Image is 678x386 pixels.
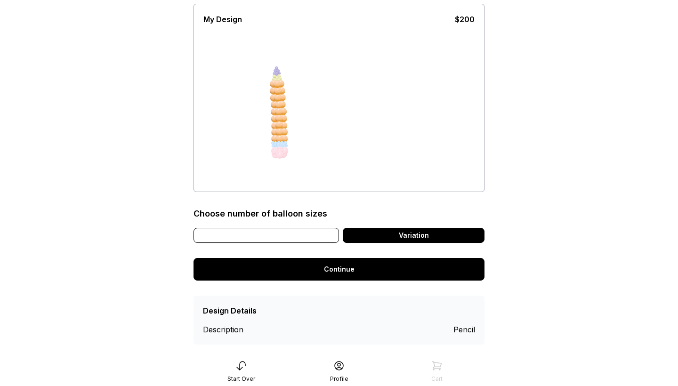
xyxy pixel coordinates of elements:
div: My Design [203,14,242,25]
div: Our Style [194,228,339,243]
div: Pencil [453,324,475,335]
div: Design Details [203,305,257,316]
div: Profile [330,375,348,383]
div: Start Over [227,375,255,383]
div: Description [203,324,271,335]
a: Continue [194,258,484,281]
div: $200 [455,14,475,25]
div: Variation [343,228,484,243]
div: Choose number of balloon sizes [194,207,327,220]
div: Cart [431,375,443,383]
